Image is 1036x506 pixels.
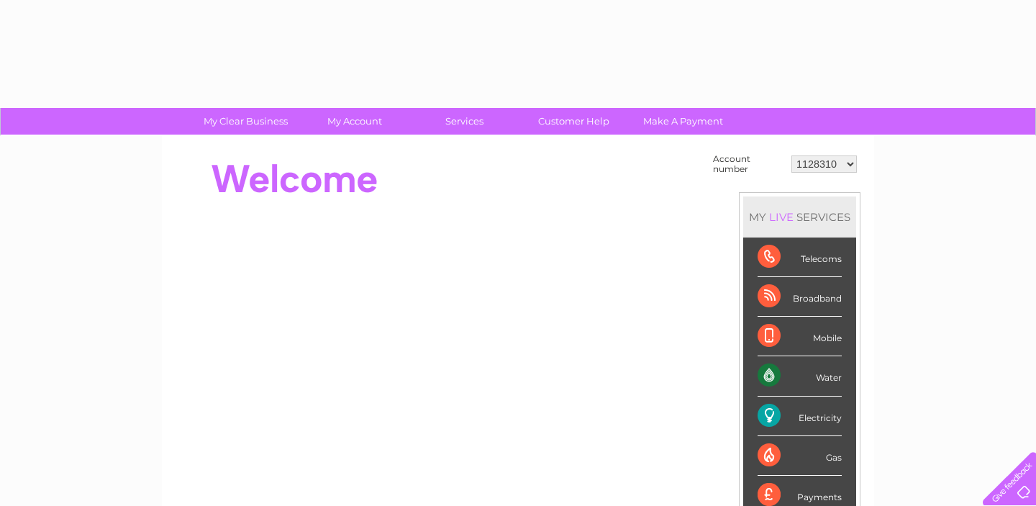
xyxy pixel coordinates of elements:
td: Account number [709,150,788,178]
a: Customer Help [514,108,633,135]
div: Telecoms [758,238,842,277]
a: My Clear Business [186,108,305,135]
div: Electricity [758,397,842,436]
div: Broadband [758,277,842,317]
div: Water [758,356,842,396]
div: MY SERVICES [743,196,856,238]
a: Make A Payment [624,108,742,135]
a: My Account [296,108,414,135]
div: Mobile [758,317,842,356]
div: Gas [758,436,842,476]
a: Services [405,108,524,135]
div: LIVE [766,210,796,224]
